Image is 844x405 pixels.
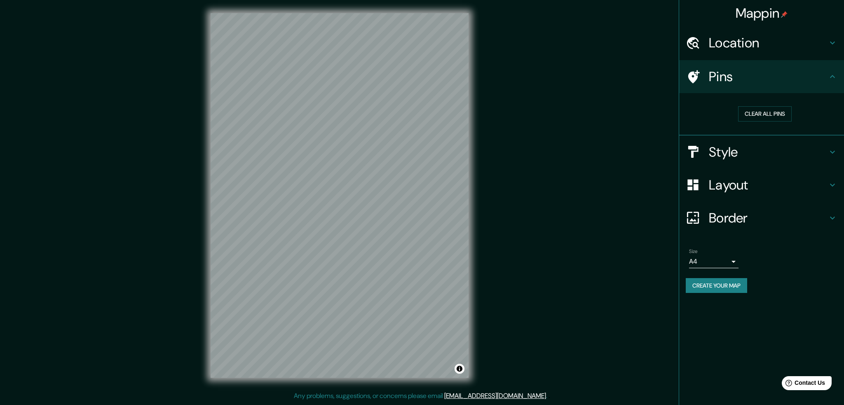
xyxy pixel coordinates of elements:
h4: Location [709,35,828,51]
h4: Layout [709,177,828,193]
button: Clear all pins [738,106,792,122]
h4: Pins [709,68,828,85]
div: A4 [689,255,738,268]
div: Location [679,26,844,59]
div: Pins [679,60,844,93]
label: Size [689,248,698,255]
a: [EMAIL_ADDRESS][DOMAIN_NAME] [444,391,546,400]
button: Toggle attribution [455,364,464,374]
img: pin-icon.png [781,11,788,18]
h4: Mappin [736,5,788,21]
div: Style [679,136,844,169]
h4: Style [709,144,828,160]
div: . [547,391,549,401]
div: Layout [679,169,844,201]
h4: Border [709,210,828,226]
iframe: Help widget launcher [771,373,835,396]
button: Create your map [686,278,747,293]
p: Any problems, suggestions, or concerns please email . [294,391,547,401]
div: . [549,391,550,401]
canvas: Map [211,13,469,378]
div: Border [679,201,844,234]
